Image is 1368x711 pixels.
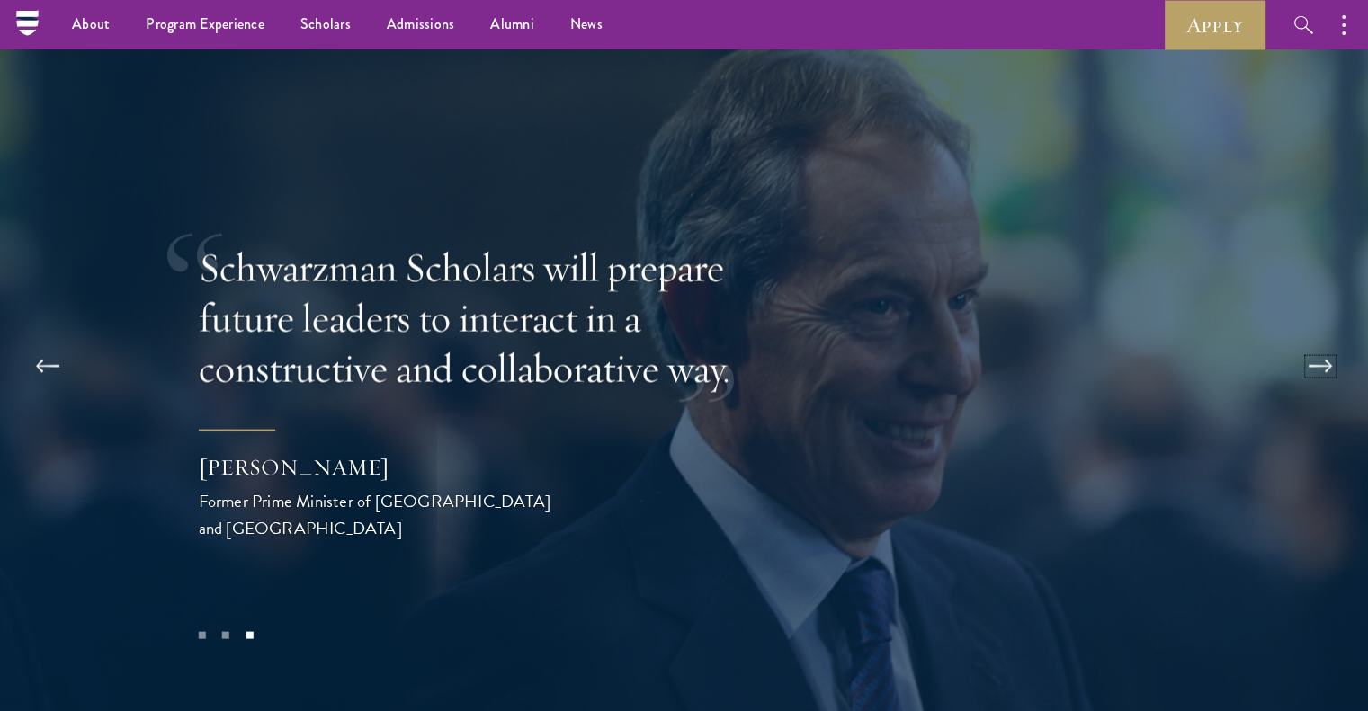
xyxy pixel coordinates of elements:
p: Schwarzman Scholars will prepare future leaders to interact in a constructive and collaborative way. [199,243,783,394]
button: 1 of 3 [190,624,213,647]
button: 3 of 3 [237,624,261,647]
div: [PERSON_NAME] [199,452,559,483]
div: Former Prime Minister of [GEOGRAPHIC_DATA] and [GEOGRAPHIC_DATA] [199,488,559,540]
button: 2 of 3 [214,624,237,647]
